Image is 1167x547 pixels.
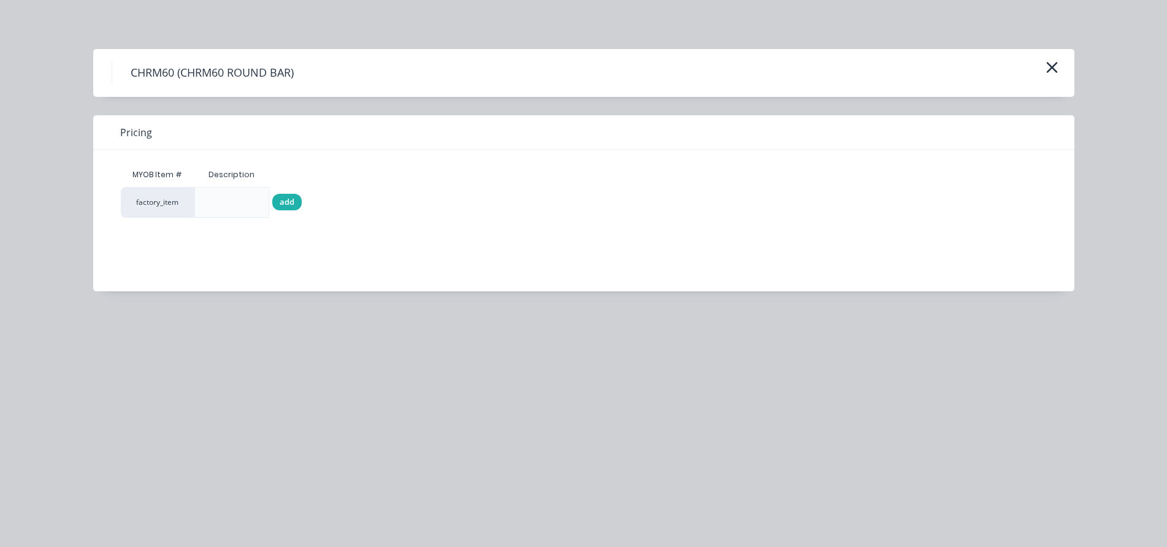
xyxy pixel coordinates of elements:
[112,61,312,85] h4: CHRM60 (CHRM60 ROUND BAR)
[121,163,194,187] div: MYOB Item #
[120,125,152,140] span: Pricing
[280,196,294,208] span: add
[272,194,302,211] div: add
[199,159,264,190] div: Description
[121,187,194,218] div: factory_item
